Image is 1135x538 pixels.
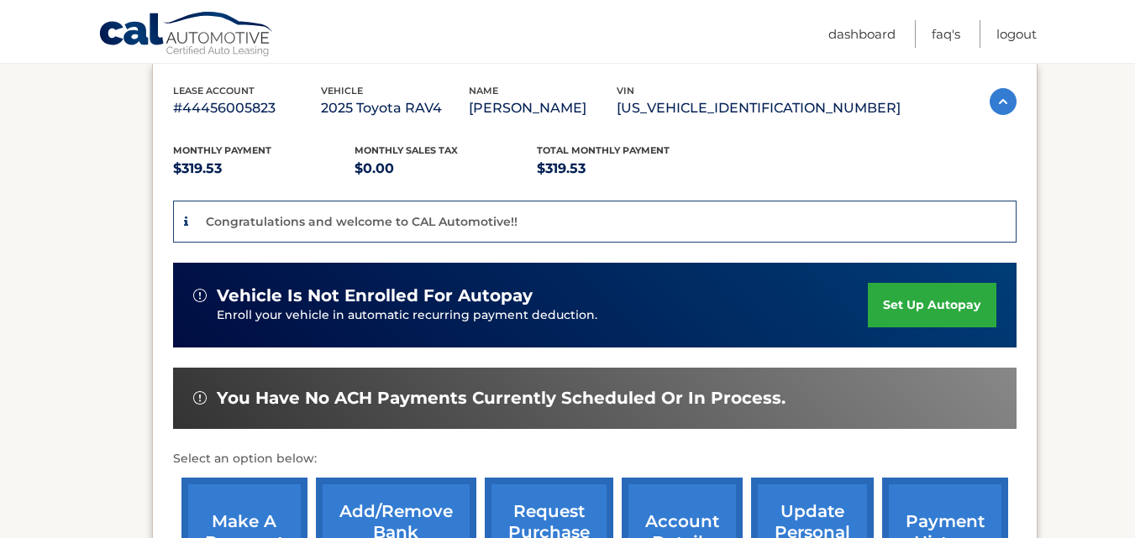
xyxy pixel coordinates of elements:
[537,157,719,180] p: $319.53
[173,144,271,156] span: Monthly Payment
[193,391,207,405] img: alert-white.svg
[206,214,518,229] p: Congratulations and welcome to CAL Automotive!!
[355,144,458,156] span: Monthly sales Tax
[173,85,255,97] span: lease account
[193,289,207,302] img: alert-white.svg
[321,85,363,97] span: vehicle
[990,88,1017,115] img: accordion-active.svg
[173,157,355,180] p: $319.53
[173,449,1017,469] p: Select an option below:
[469,85,498,97] span: name
[617,85,634,97] span: vin
[217,388,786,409] span: You have no ACH payments currently scheduled or in process.
[355,157,537,180] p: $0.00
[828,20,896,48] a: Dashboard
[996,20,1037,48] a: Logout
[932,20,960,48] a: FAQ's
[98,11,275,60] a: Cal Automotive
[217,306,869,325] p: Enroll your vehicle in automatic recurring payment deduction.
[469,97,617,120] p: [PERSON_NAME]
[617,97,901,120] p: [US_VEHICLE_IDENTIFICATION_NUMBER]
[321,97,469,120] p: 2025 Toyota RAV4
[217,285,533,306] span: vehicle is not enrolled for autopay
[173,97,321,120] p: #44456005823
[537,144,670,156] span: Total Monthly Payment
[868,283,996,327] a: set up autopay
